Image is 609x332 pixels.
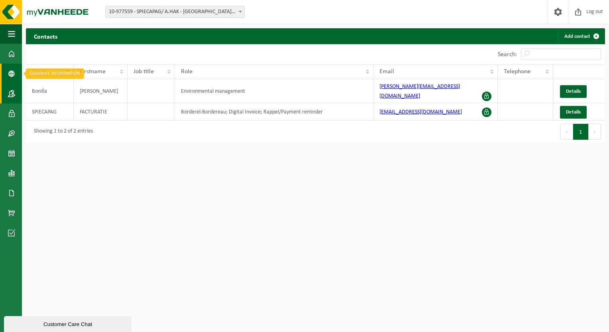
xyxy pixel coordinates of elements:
td: SPIECAPAG [26,103,74,121]
span: Telephone [504,68,530,75]
td: Bonilla [26,79,74,103]
label: Search: [498,51,517,58]
span: Details [566,109,581,115]
button: Previous [560,124,573,140]
span: 10-977559 - SPIECAPAG/ A.HAK - VELDHOEK - LIEVEGEM [105,6,245,18]
a: Add contact [558,28,604,44]
button: 1 [573,124,589,140]
div: Showing 1 to 2 of 2 entries [30,125,93,139]
span: Role [181,68,193,75]
td: Environmental management [175,79,373,103]
span: Job title [134,68,154,75]
td: FACTURATIE [74,103,128,121]
span: 10-977559 - SPIECAPAG/ A.HAK - VELDHOEK - LIEVEGEM [106,6,244,18]
span: Name [32,68,47,75]
h2: Contacts [26,28,65,44]
span: Email [379,68,394,75]
span: Details [566,89,581,94]
a: [EMAIL_ADDRESS][DOMAIN_NAME] [379,109,462,115]
span: Firstname [80,68,106,75]
td: [PERSON_NAME] [74,79,128,103]
iframe: chat widget [4,314,133,332]
a: Details [560,85,587,98]
a: Details [560,106,587,119]
td: Borderel-Bordereau; Digital Invoice; Rappel/Payment reminder [175,103,373,121]
a: [PERSON_NAME][EMAIL_ADDRESS][DOMAIN_NAME] [379,84,460,99]
button: Next [589,124,601,140]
